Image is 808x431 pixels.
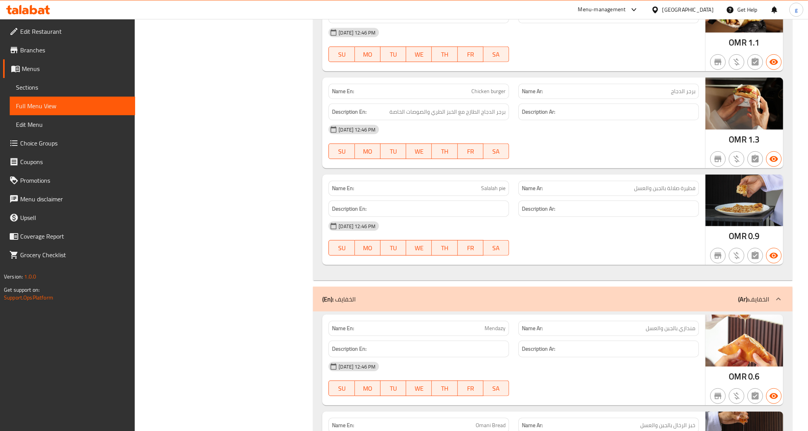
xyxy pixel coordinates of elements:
button: SA [483,144,509,159]
strong: Description Ar: [522,204,555,214]
p: الخفايف [322,294,356,304]
a: Coverage Report [3,227,135,246]
button: Not branch specific item [710,54,726,70]
span: SA [487,146,506,157]
span: SU [332,49,351,60]
div: Menu-management [578,5,626,14]
strong: Description En: [332,344,367,354]
button: Available [766,248,782,263]
a: Edit Restaurant [3,22,135,41]
span: Sections [16,83,129,92]
button: FR [458,240,483,256]
span: Menus [22,64,129,73]
strong: Name En: [332,421,354,429]
span: MO [358,242,377,254]
button: FR [458,144,483,159]
button: FR [458,47,483,62]
span: Promotions [20,176,129,185]
button: Not has choices [747,151,763,167]
strong: Name Ar: [522,421,543,429]
span: MO [358,49,377,60]
img: mmw_638955243772624236 [705,175,783,226]
span: g [795,5,798,14]
button: Purchased item [729,388,744,404]
button: SA [483,47,509,62]
button: MO [355,240,381,256]
button: SU [328,144,354,159]
span: Edit Menu [16,120,129,129]
strong: Description Ar: [522,10,555,20]
strong: Name Ar: [522,87,543,95]
button: Purchased item [729,248,744,263]
span: Omani Bread [476,421,506,429]
button: Not has choices [747,248,763,263]
div: (En): الخفايف(Ar):الخفايف [313,287,792,312]
a: Upsell [3,208,135,227]
strong: Description En: [332,107,367,117]
button: Not branch specific item [710,151,726,167]
button: Purchased item [729,54,744,70]
img: mmw_638955243711232146 [705,78,783,129]
button: Not branch specific item [710,388,726,404]
button: Not has choices [747,54,763,70]
a: Edit Menu [10,115,135,134]
button: WE [406,47,432,62]
button: WE [406,240,432,256]
span: SA [487,242,506,254]
button: Not has choices [747,388,763,404]
span: TH [435,146,454,157]
button: MO [355,144,381,159]
span: 1.0.0 [24,272,36,282]
button: TU [381,381,406,396]
a: Full Menu View [10,97,135,115]
a: Choice Groups [3,134,135,152]
span: SA [487,383,506,394]
strong: Description En: [332,204,367,214]
strong: Name Ar: [522,184,543,192]
button: Not branch specific item [710,248,726,263]
strong: Name Ar: [522,324,543,332]
button: TH [432,381,457,396]
span: Get support on: [4,285,40,295]
button: MO [355,47,381,62]
strong: Description Ar: [522,344,555,354]
button: Available [766,151,782,167]
span: Choice Groups [20,138,129,148]
span: Mendazy [485,324,506,332]
span: WE [409,49,429,60]
button: TU [381,240,406,256]
span: Chicken burger [471,87,506,95]
span: SU [332,146,351,157]
span: 1.3 [748,132,759,147]
span: [DATE] 12:46 PM [335,223,379,230]
span: مندازي بالجبن والعسل [646,324,695,332]
span: TH [435,383,454,394]
span: 0.9 [748,228,759,244]
button: SA [483,240,509,256]
span: Full Menu View [16,101,129,111]
button: WE [406,381,432,396]
button: FR [458,381,483,396]
button: SU [328,240,354,256]
span: FR [461,242,480,254]
span: برجر الدجاج [671,87,695,95]
span: FR [461,146,480,157]
span: Menu disclaimer [20,194,129,204]
span: 1.1 [748,35,759,50]
a: Support.OpsPlatform [4,293,53,303]
span: فطيرة صلالة بالجبن والعسل [634,184,695,192]
span: TU [384,146,403,157]
span: خبز الرخال بالجبن والعسل [640,421,695,429]
button: WE [406,144,432,159]
a: Branches [3,41,135,59]
span: FR [461,49,480,60]
strong: Description Ar: [522,107,555,117]
span: Version: [4,272,23,282]
a: Grocery Checklist [3,246,135,264]
span: Coverage Report [20,232,129,241]
a: Menus [3,59,135,78]
span: WE [409,383,429,394]
span: OMR [729,369,747,384]
span: SU [332,242,351,254]
button: SU [328,47,354,62]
